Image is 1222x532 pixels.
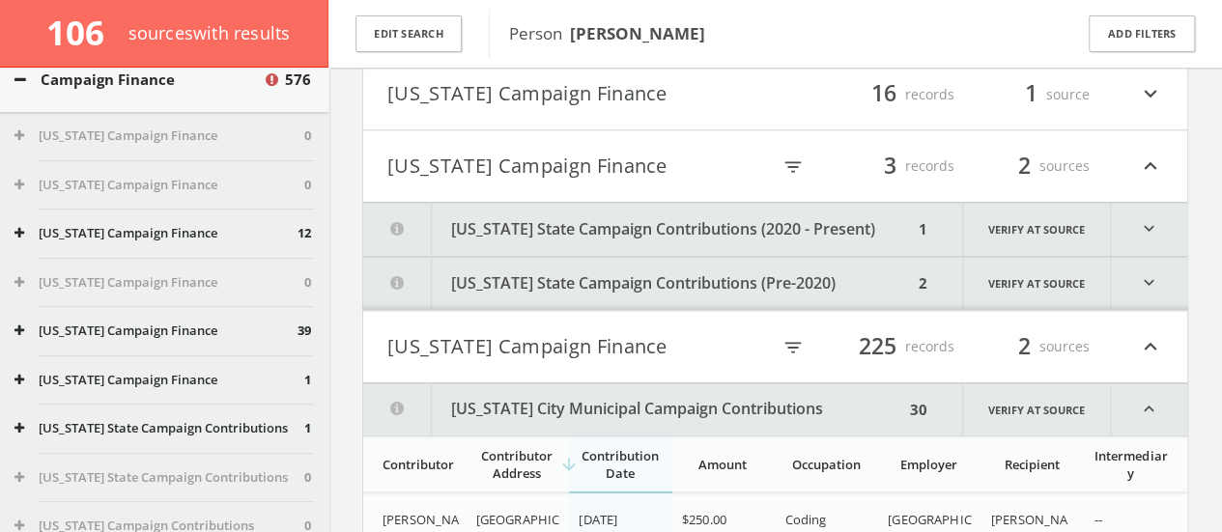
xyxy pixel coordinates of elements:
[14,69,263,91] button: Campaign Finance
[991,456,1073,473] div: Recipient
[974,330,1090,363] div: sources
[304,273,311,293] span: 0
[875,149,905,182] span: 3
[962,383,1111,435] a: Verify at source
[838,330,954,363] div: records
[14,468,304,488] button: [US_STATE] State Campaign Contributions
[304,126,311,146] span: 0
[476,447,558,482] div: Contributor Address
[14,224,298,243] button: [US_STATE] Campaign Finance
[570,22,705,44] b: [PERSON_NAME]
[974,78,1090,111] div: source
[974,150,1090,182] div: sources
[1138,330,1163,363] i: expand_less
[1138,78,1163,111] i: expand_more
[298,322,311,341] span: 39
[298,224,311,243] span: 12
[559,455,579,474] i: arrow_downward
[14,322,298,341] button: [US_STATE] Campaign Finance
[363,203,913,256] button: [US_STATE] State Campaign Contributions (2020 - Present)
[782,337,804,358] i: filter_list
[913,203,933,256] div: 1
[913,257,933,310] div: 2
[1009,329,1039,363] span: 2
[962,203,1111,256] a: Verify at source
[1111,257,1187,310] i: expand_more
[14,176,304,195] button: [US_STATE] Campaign Finance
[579,511,617,528] span: [DATE]
[387,150,770,182] button: [US_STATE] Campaign Finance
[14,371,304,390] button: [US_STATE] Campaign Finance
[782,156,804,178] i: filter_list
[304,468,311,488] span: 0
[355,15,462,53] button: Edit Search
[1111,203,1187,256] i: expand_more
[962,257,1111,310] a: Verify at source
[363,383,904,435] button: [US_STATE] City Municipal Campaign Contributions
[509,22,705,44] span: Person
[785,456,867,473] div: Occupation
[304,176,311,195] span: 0
[1089,15,1195,53] button: Add Filters
[46,10,121,55] span: 106
[1094,447,1168,482] div: Intermediary
[387,78,776,111] button: [US_STATE] Campaign Finance
[1094,511,1101,528] span: --
[888,456,970,473] div: Employer
[1111,383,1187,435] i: expand_less
[304,371,311,390] span: 1
[1138,150,1163,182] i: expand_less
[1016,77,1046,111] span: 1
[285,69,311,91] span: 576
[387,330,770,363] button: [US_STATE] Campaign Finance
[14,273,304,293] button: [US_STATE] Campaign Finance
[363,257,913,310] button: [US_STATE] State Campaign Contributions (Pre-2020)
[904,383,933,435] div: 30
[579,447,661,482] div: Contribution Date
[383,456,455,473] div: Contributor
[304,419,311,438] span: 1
[14,419,304,438] button: [US_STATE] State Campaign Contributions
[850,329,905,363] span: 225
[682,456,764,473] div: Amount
[838,78,954,111] div: records
[1009,149,1039,182] span: 2
[128,21,291,44] span: source s with results
[14,126,304,146] button: [US_STATE] Campaign Finance
[863,77,905,111] span: 16
[682,511,726,528] span: $250.00
[838,150,954,182] div: records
